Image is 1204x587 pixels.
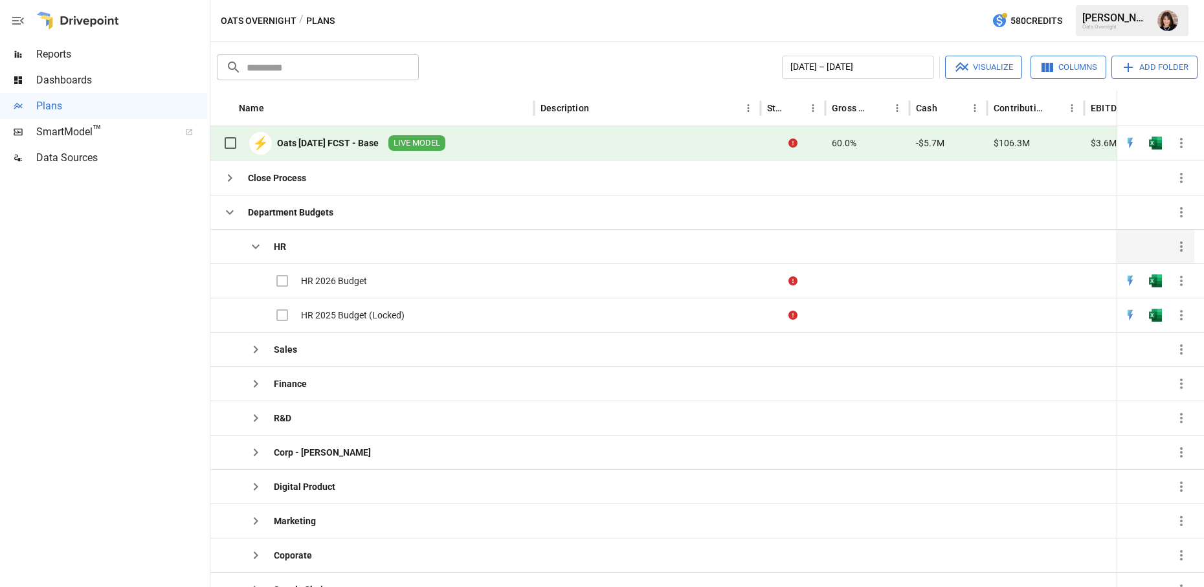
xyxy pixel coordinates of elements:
div: [PERSON_NAME] [1082,12,1150,24]
div: Finance [274,377,307,390]
button: Sort [870,99,888,117]
button: Oats Overnight [221,13,296,29]
img: quick-edit-flash.b8aec18c.svg [1124,137,1137,150]
div: Digital Product [274,480,335,493]
div: Open in Excel [1149,274,1162,287]
span: 580 Credits [1010,13,1062,29]
button: Gross Margin column menu [888,99,906,117]
div: Department Budgets [248,206,333,219]
span: ™ [93,122,102,138]
div: Close Process [248,172,306,184]
span: LIVE MODEL [388,137,445,150]
div: Cash [916,103,937,113]
button: Add Folder [1111,56,1198,79]
button: Sort [939,99,957,117]
div: Gross Margin [832,103,869,113]
button: Sort [786,99,804,117]
div: Corp - [PERSON_NAME] [274,446,371,459]
button: [DATE] – [DATE] [782,56,934,79]
button: Lisa Lutich [1150,3,1186,39]
div: Open in Excel [1149,137,1162,150]
button: Visualize [945,56,1022,79]
button: Sort [590,99,608,117]
img: quick-edit-flash.b8aec18c.svg [1124,274,1137,287]
button: Contribution Profit column menu [1063,99,1081,117]
div: Open in Excel [1149,309,1162,322]
div: Open in Quick Edit [1124,137,1137,150]
button: Cash column menu [966,99,984,117]
div: R&D [274,412,291,425]
div: Open in Quick Edit [1124,274,1137,287]
span: $3.6M [1091,137,1117,150]
button: Columns [1031,56,1106,79]
button: Sort [265,99,284,117]
div: HR 2026 Budget [301,274,367,287]
div: Sales [274,343,297,356]
div: Open in Quick Edit [1124,309,1137,322]
div: Contribution Profit [994,103,1043,113]
img: excel-icon.76473adf.svg [1149,309,1162,322]
div: Coporate [274,549,312,562]
div: HR [274,240,286,253]
img: Lisa Lutich [1157,10,1178,31]
button: 580Credits [987,9,1067,33]
span: Plans [36,98,207,114]
span: Dashboards [36,72,207,88]
div: Oats [DATE] FCST - Base [277,137,379,150]
div: Name [239,103,264,113]
button: Description column menu [739,99,757,117]
div: Oats Overnight [1082,24,1150,30]
div: Marketing [274,515,316,527]
div: ⚡ [249,132,272,155]
img: excel-icon.76473adf.svg [1149,274,1162,287]
div: EBITDA [1091,103,1122,113]
span: SmartModel [36,124,171,140]
div: Status [767,103,785,113]
span: Reports [36,47,207,62]
span: -$5.7M [916,137,944,150]
button: Status column menu [804,99,822,117]
span: 60.0% [832,137,856,150]
div: / [299,13,304,29]
button: Sort [1176,99,1194,117]
span: $106.3M [994,137,1030,150]
span: Data Sources [36,150,207,166]
img: excel-icon.76473adf.svg [1149,137,1162,150]
img: quick-edit-flash.b8aec18c.svg [1124,309,1137,322]
div: Description [541,103,589,113]
button: Sort [1045,99,1063,117]
div: HR 2025 Budget (Locked) [301,309,405,322]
